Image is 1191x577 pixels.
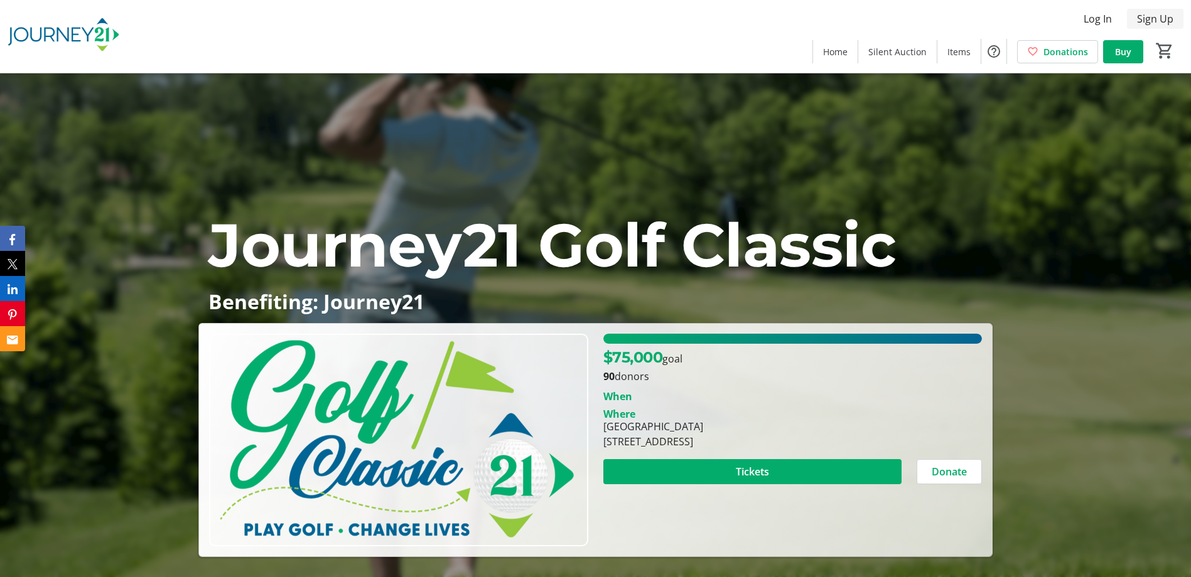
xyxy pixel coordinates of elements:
div: Where [603,409,635,419]
p: goal [603,346,683,369]
a: Items [937,40,981,63]
span: Sign Up [1137,11,1173,26]
p: Benefiting: Journey21 [208,290,983,312]
span: Journey21 Golf Classic [208,208,896,282]
span: Log In [1084,11,1112,26]
span: Silent Auction [868,45,927,58]
div: [GEOGRAPHIC_DATA] [603,419,703,434]
span: Buy [1115,45,1131,58]
a: Buy [1103,40,1143,63]
p: donors [603,369,982,384]
span: $75,000 [603,348,663,366]
b: 90 [603,369,615,383]
button: Sign Up [1127,9,1183,29]
img: Campaign CTA Media Photo [209,334,588,546]
div: When [603,389,632,404]
a: Donations [1017,40,1098,63]
a: Home [813,40,858,63]
span: Tickets [736,464,769,479]
div: 100% of fundraising goal reached [603,334,982,344]
img: Journey21's Logo [8,5,119,68]
button: Log In [1074,9,1122,29]
button: Tickets [603,459,902,484]
a: Silent Auction [858,40,937,63]
button: Cart [1153,40,1176,62]
span: Home [823,45,848,58]
button: Help [981,39,1006,64]
span: Donate [932,464,967,479]
div: [STREET_ADDRESS] [603,434,703,449]
span: Donations [1043,45,1088,58]
button: Donate [917,459,982,484]
span: Items [947,45,971,58]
